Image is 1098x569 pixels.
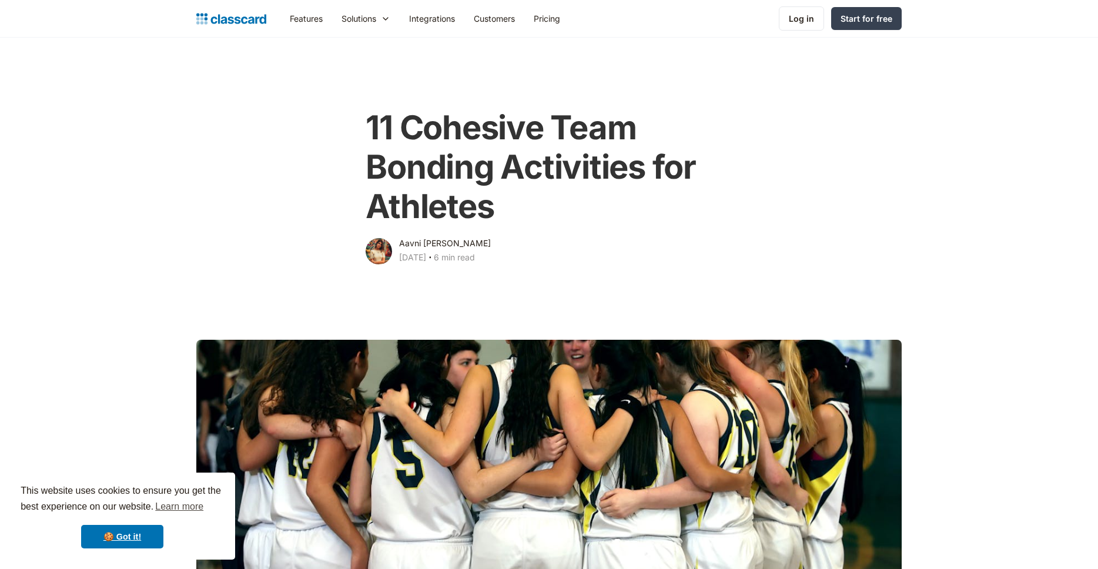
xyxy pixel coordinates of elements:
a: learn more about cookies [153,498,205,516]
div: Log in [789,12,814,25]
div: 6 min read [434,250,475,265]
span: This website uses cookies to ensure you get the best experience on our website. [21,484,224,516]
div: [DATE] [399,250,426,265]
div: cookieconsent [9,473,235,560]
a: Pricing [524,5,570,32]
a: Start for free [831,7,902,30]
a: Customers [464,5,524,32]
h1: 11 Cohesive Team Bonding Activities for Athletes [366,108,732,227]
a: Integrations [400,5,464,32]
a: Features [280,5,332,32]
div: Start for free [841,12,892,25]
div: Solutions [342,12,376,25]
div: ‧ [426,250,434,267]
a: home [196,11,266,27]
a: dismiss cookie message [81,525,163,548]
div: Aavni [PERSON_NAME] [399,236,491,250]
div: Solutions [332,5,400,32]
a: Log in [779,6,824,31]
